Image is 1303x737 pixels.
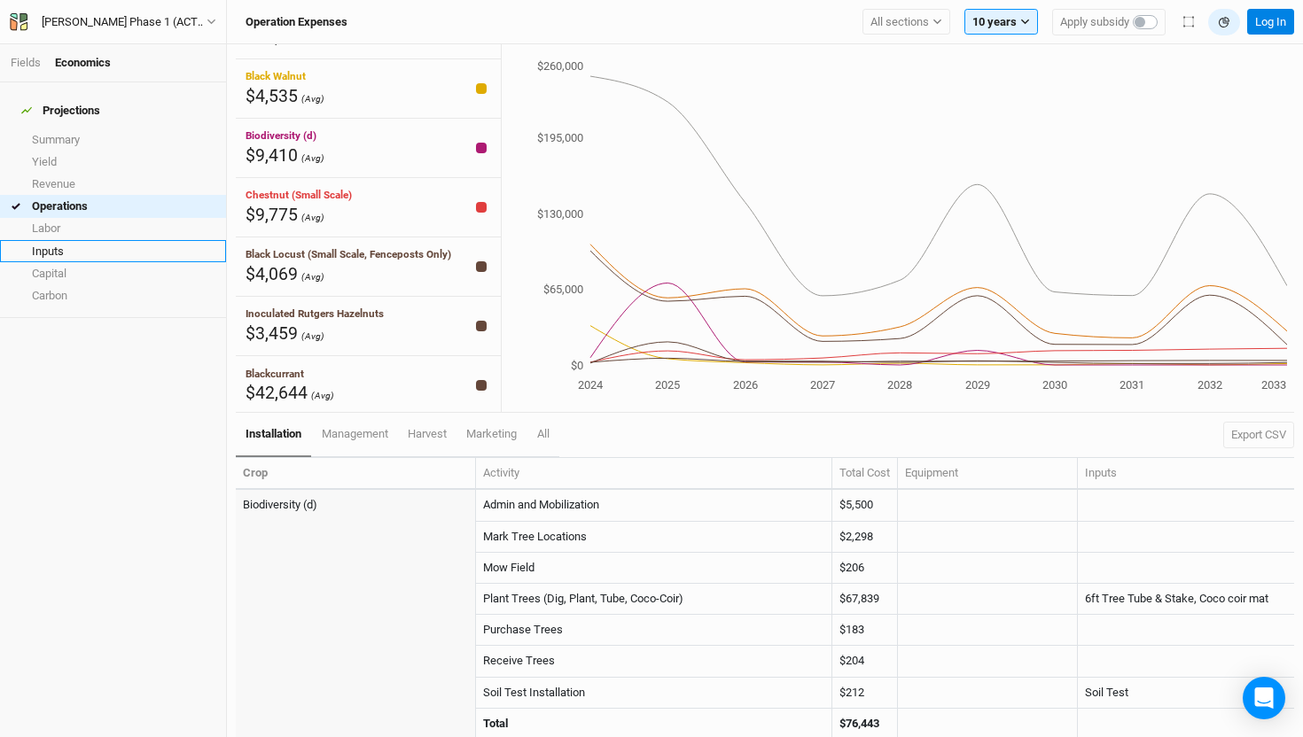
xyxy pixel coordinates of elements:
[301,93,324,105] span: (Avg)
[862,9,950,35] button: All sections
[42,13,207,31] div: [PERSON_NAME] Phase 1 (ACTIVE 2024)
[301,271,324,283] span: (Avg)
[832,553,898,584] td: $206
[1223,422,1294,448] button: Export CSV
[246,323,298,344] span: $3,459
[898,458,1078,490] th: Equipment
[1247,9,1294,35] button: Log In
[246,129,316,142] span: Biodiversity (d)
[246,307,384,320] span: Inoculated Rutgers Hazelnuts
[537,59,583,73] tspan: $260,000
[476,646,832,677] td: Receive Trees
[246,264,298,284] span: $4,069
[870,13,929,31] span: All sections
[839,717,879,730] strong: $76,443
[246,368,304,380] span: Blackcurrant
[246,383,308,403] span: $42,644
[483,717,508,730] strong: Total
[322,427,388,440] span: management
[301,330,324,342] span: (Avg)
[246,27,308,47] span: $49,813
[476,615,832,646] td: Purchase Trees
[1197,378,1221,392] tspan: 2032
[732,378,757,392] tspan: 2026
[311,390,334,401] span: (Avg)
[832,490,898,521] td: $5,500
[408,427,447,440] span: harvest
[578,378,604,392] tspan: 2024
[1120,378,1144,392] tspan: 2031
[537,427,550,440] span: All
[236,490,476,521] td: Biodiversity (d)
[1052,9,1166,35] button: Apply subsidy
[1042,378,1067,392] tspan: 2030
[466,427,517,440] span: marketing
[9,12,217,32] button: [PERSON_NAME] Phase 1 (ACTIVE 2024)
[832,615,898,646] td: $183
[832,584,898,615] td: $67,839
[246,70,306,82] span: Black Walnut
[21,104,100,118] div: Projections
[236,458,476,490] th: Crop
[42,13,207,31] div: Corbin Hill Phase 1 (ACTIVE 2024)
[537,207,583,221] tspan: $130,000
[246,248,451,260] span: Black Locust (Small Scale, Fenceposts Only)
[1243,677,1285,719] div: Open Intercom Messenger
[832,458,898,490] th: Total Cost
[476,522,832,553] td: Mark Tree Locations
[476,458,832,490] th: Activity
[1060,13,1129,31] span: Apply subsidy
[964,378,989,392] tspan: 2029
[55,55,111,71] div: Economics
[246,189,352,201] span: Chestnut (Small Scale)
[1261,378,1286,392] tspan: 2033
[810,378,835,392] tspan: 2027
[476,553,832,584] td: Mow Field
[301,212,324,223] span: (Avg)
[246,427,301,440] span: installation
[246,86,298,106] span: $4,535
[11,56,41,69] a: Fields
[543,283,583,296] tspan: $65,000
[246,205,298,225] span: $9,775
[571,359,583,372] tspan: $0
[301,152,324,164] span: (Avg)
[311,34,334,45] span: (Avg)
[476,584,832,615] td: Plant Trees (Dig, Plant, Tube, Coco-Coir)
[832,646,898,677] td: $204
[964,9,1038,35] button: 10 years
[476,490,832,521] td: Admin and Mobilization
[832,522,898,553] td: $2,298
[246,15,347,29] h3: Operation Expenses
[537,131,583,144] tspan: $195,000
[832,678,898,709] td: $212
[655,378,680,392] tspan: 2025
[246,145,298,166] span: $9,410
[887,378,912,392] tspan: 2028
[476,678,832,709] td: Soil Test Installation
